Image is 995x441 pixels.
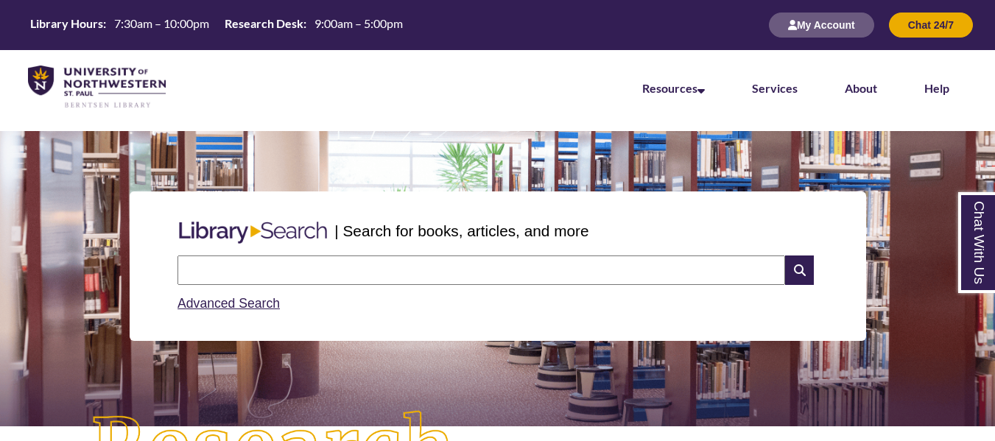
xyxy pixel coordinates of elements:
[334,219,588,242] p: | Search for books, articles, and more
[114,16,209,30] span: 7:30am – 10:00pm
[24,15,409,34] table: Hours Today
[28,66,166,109] img: UNWSP Library Logo
[219,15,309,32] th: Research Desk:
[889,13,973,38] button: Chat 24/7
[845,81,877,95] a: About
[177,296,280,311] a: Advanced Search
[769,13,874,38] button: My Account
[314,16,403,30] span: 9:00am – 5:00pm
[24,15,409,35] a: Hours Today
[172,216,334,250] img: Libary Search
[924,81,949,95] a: Help
[642,81,705,95] a: Resources
[785,255,813,285] i: Search
[752,81,798,95] a: Services
[769,18,874,31] a: My Account
[24,15,108,32] th: Library Hours:
[889,18,973,31] a: Chat 24/7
